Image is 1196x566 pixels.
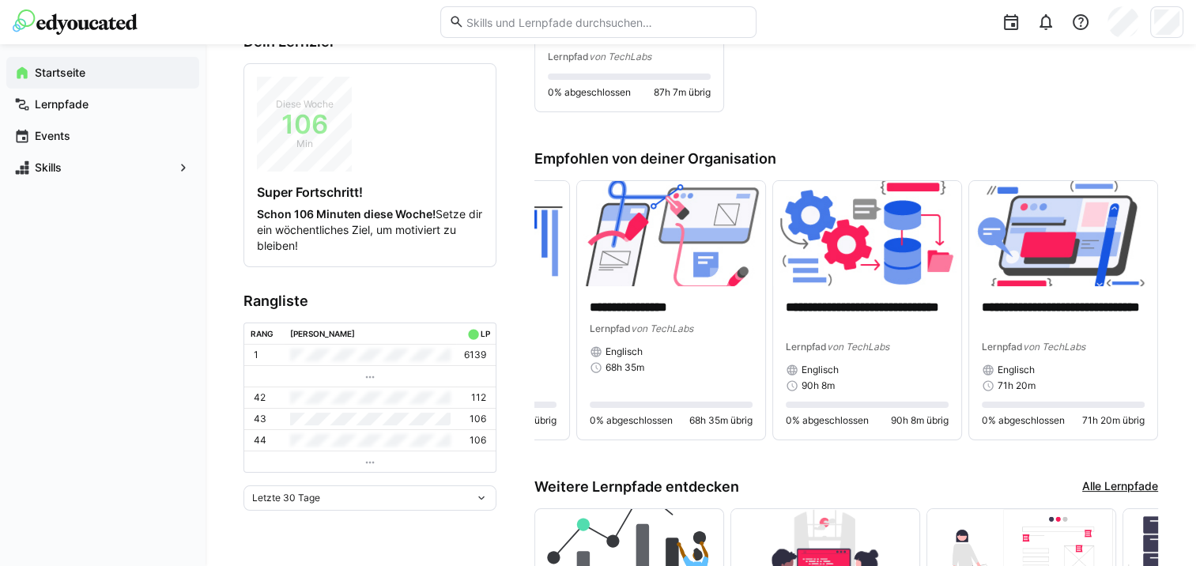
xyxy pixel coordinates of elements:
[254,434,266,447] p: 44
[480,329,489,338] div: LP
[464,349,486,361] p: 6139
[254,349,258,361] p: 1
[290,329,355,338] div: [PERSON_NAME]
[252,492,320,504] span: Letzte 30 Tage
[982,341,1023,353] span: Lernpfad
[1082,414,1145,427] span: 71h 20m übrig
[470,413,486,425] p: 106
[802,364,839,376] span: Englisch
[577,181,765,287] img: image
[534,478,739,496] h3: Weitere Lernpfade entdecken
[534,150,1158,168] h3: Empfohlen von deiner Organisation
[470,434,486,447] p: 106
[243,292,496,310] h3: Rangliste
[631,323,693,334] span: von TechLabs
[689,414,753,427] span: 68h 35m übrig
[827,341,889,353] span: von TechLabs
[891,414,949,427] span: 90h 8m übrig
[786,341,827,353] span: Lernpfad
[773,181,961,287] img: image
[257,207,436,221] strong: Schon 106 Minuten diese Woche!
[254,391,266,404] p: 42
[1082,478,1158,496] a: Alle Lernpfade
[471,391,486,404] p: 112
[998,379,1036,392] span: 71h 20m
[548,86,631,99] span: 0% abgeschlossen
[606,345,643,358] span: Englisch
[548,51,589,62] span: Lernpfad
[251,329,274,338] div: Rang
[802,379,835,392] span: 90h 8m
[590,323,631,334] span: Lernpfad
[654,86,711,99] span: 87h 7m übrig
[257,206,483,254] p: Setze dir ein wöchentliches Ziel, um motiviert zu bleiben!
[590,414,673,427] span: 0% abgeschlossen
[464,15,747,29] input: Skills und Lernpfade durchsuchen…
[982,414,1065,427] span: 0% abgeschlossen
[589,51,651,62] span: von TechLabs
[257,184,483,200] h4: Super Fortschritt!
[1023,341,1085,353] span: von TechLabs
[606,361,644,374] span: 68h 35m
[998,364,1035,376] span: Englisch
[969,181,1157,287] img: image
[786,414,869,427] span: 0% abgeschlossen
[254,413,266,425] p: 43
